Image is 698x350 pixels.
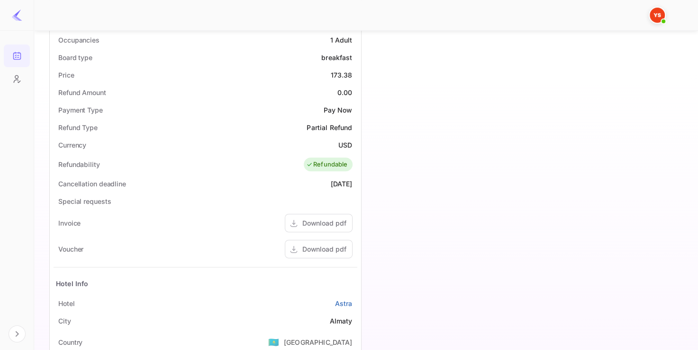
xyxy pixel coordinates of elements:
div: Country [58,337,82,347]
div: Currency [58,140,86,150]
div: Payment Type [58,105,103,115]
div: 0.00 [337,87,353,97]
div: Refundability [58,159,100,169]
div: 173.38 [331,70,353,80]
a: Bookings [4,44,30,66]
div: Refund Amount [58,87,106,97]
div: Hotel [58,298,75,308]
div: Occupancies [58,35,100,45]
a: Customers [4,68,30,89]
div: USD [338,140,352,150]
div: Invoice [58,218,81,228]
div: Pay Now [323,105,352,115]
div: Almaty [330,316,353,326]
div: 1 Adult [330,35,352,45]
div: Cancellation deadline [58,179,126,189]
div: City [58,316,71,326]
div: Board type [58,52,92,62]
div: Price [58,70,74,80]
div: [DATE] [331,179,353,189]
img: Yandex Support [650,8,665,23]
div: Voucher [58,244,83,254]
div: Refundable [306,160,348,169]
div: [GEOGRAPHIC_DATA] [284,337,353,347]
div: breakfast [321,52,352,62]
div: Special requests [58,196,111,206]
div: Hotel Info [56,279,89,289]
div: Download pdf [302,218,346,228]
a: Astra [335,298,353,308]
div: Download pdf [302,244,346,254]
div: Partial Refund [307,122,352,132]
div: Refund Type [58,122,98,132]
button: Expand navigation [9,325,26,342]
img: LiteAPI [11,9,23,21]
